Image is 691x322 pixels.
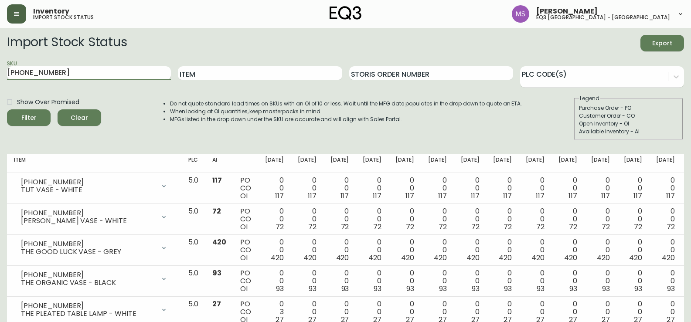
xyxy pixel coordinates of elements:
[499,253,512,263] span: 420
[401,253,414,263] span: 420
[65,112,94,123] span: Clear
[536,15,670,20] h5: eq3 [GEOGRAPHIC_DATA] - [GEOGRAPHIC_DATA]
[439,284,447,294] span: 93
[17,98,79,107] span: Show Over Promised
[212,206,221,216] span: 72
[434,253,447,263] span: 420
[170,108,522,115] li: When looking at OI quantities, keep masterpacks in mind.
[633,191,642,201] span: 117
[7,154,181,173] th: Item
[584,154,617,173] th: [DATE]
[629,253,642,263] span: 420
[503,191,512,201] span: 117
[330,207,349,231] div: 0 0
[536,191,545,201] span: 117
[258,154,291,173] th: [DATE]
[212,237,226,247] span: 420
[395,269,414,293] div: 0 0
[569,222,577,232] span: 72
[656,207,675,231] div: 0 0
[537,284,545,294] span: 93
[340,191,349,201] span: 117
[568,191,577,201] span: 117
[298,269,317,293] div: 0 0
[388,154,421,173] th: [DATE]
[341,284,349,294] span: 93
[21,310,155,318] div: THE PLEATED TABLE LAMP - WHITE
[212,268,221,278] span: 93
[170,100,522,108] li: Do not quote standard lead times on SKUs with an OI of 10 or less. Wait until the MFG date popula...
[181,173,205,204] td: 5.0
[406,222,414,232] span: 72
[602,284,610,294] span: 93
[21,302,155,310] div: [PHONE_NUMBER]
[330,6,362,20] img: logo
[330,269,349,293] div: 0 0
[212,299,221,309] span: 27
[536,8,598,15] span: [PERSON_NAME]
[624,269,643,293] div: 0 0
[428,207,447,231] div: 0 0
[579,112,678,120] div: Customer Order - CO
[569,284,577,294] span: 93
[666,191,675,201] span: 117
[634,222,642,232] span: 72
[428,269,447,293] div: 0 0
[7,109,51,126] button: Filter
[21,217,155,225] div: [PERSON_NAME] VASE - WHITE
[617,154,650,173] th: [DATE]
[461,207,480,231] div: 0 0
[624,176,643,200] div: 0 0
[438,191,447,201] span: 117
[526,207,545,231] div: 0 0
[461,269,480,293] div: 0 0
[551,154,584,173] th: [DATE]
[624,207,643,231] div: 0 0
[21,279,155,287] div: THE ORGANIC VASE - BLACK
[471,191,480,201] span: 117
[265,238,284,262] div: 0 0
[466,253,480,263] span: 420
[454,154,487,173] th: [DATE]
[33,15,94,20] h5: import stock status
[330,176,349,200] div: 0 0
[363,269,381,293] div: 0 0
[504,284,512,294] span: 93
[591,238,610,262] div: 0 0
[597,253,610,263] span: 420
[14,238,174,258] div: [PHONE_NUMBER]THE GOOD LUCK VASE - GREY
[579,104,678,112] div: Purchase Order - PO
[330,238,349,262] div: 0 0
[640,35,684,51] button: Export
[240,269,251,293] div: PO CO
[374,284,381,294] span: 93
[275,191,284,201] span: 117
[493,176,512,200] div: 0 0
[421,154,454,173] th: [DATE]
[558,238,577,262] div: 0 0
[471,222,480,232] span: 72
[323,154,356,173] th: [DATE]
[558,269,577,293] div: 0 0
[298,176,317,200] div: 0 0
[308,191,317,201] span: 117
[265,207,284,231] div: 0 0
[373,191,381,201] span: 117
[21,178,155,186] div: [PHONE_NUMBER]
[58,109,101,126] button: Clear
[428,238,447,262] div: 0 0
[558,207,577,231] div: 0 0
[309,284,317,294] span: 93
[601,191,610,201] span: 117
[656,238,675,262] div: 0 0
[181,266,205,297] td: 5.0
[205,154,233,173] th: AI
[624,238,643,262] div: 0 0
[564,253,577,263] span: 420
[558,176,577,200] div: 0 0
[240,222,248,232] span: OI
[21,186,155,194] div: TUT VASE - WHITE
[526,176,545,200] div: 0 0
[181,235,205,266] td: 5.0
[649,154,682,173] th: [DATE]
